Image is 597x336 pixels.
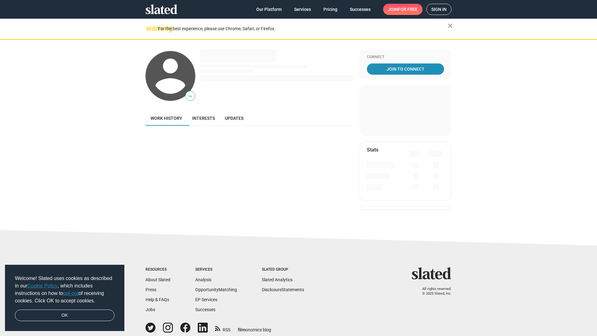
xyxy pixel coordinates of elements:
[367,63,444,75] a: Join To Connect
[262,287,304,292] a: DisclosureStatements
[146,277,170,282] a: About Slated
[383,4,423,15] a: Joinfor free
[238,327,245,332] span: film
[367,147,378,153] mat-card-title: Stats
[262,277,293,282] a: Slated Analytics
[146,267,170,272] div: Resources
[251,4,287,15] a: Our Platform
[150,116,182,121] span: Work history
[238,322,271,333] a: filmonomics blog
[416,287,451,296] p: All rights reserved. © 2025 Slated, Inc.
[447,22,454,30] mat-icon: close
[367,55,444,60] div: Connect
[345,4,376,15] a: Successes
[220,111,248,126] a: Updates
[146,111,187,126] a: Work history
[146,25,154,32] mat-icon: warning
[15,310,114,321] a: dismiss cookie message
[195,267,237,272] div: Services
[195,297,217,302] a: EP Services
[368,63,443,75] span: Join To Connect
[388,4,418,15] span: Join
[186,92,195,100] span: —
[398,4,418,15] span: for free
[256,4,282,15] span: Our Platform
[318,4,342,15] a: Pricing
[195,287,237,292] a: OpportunityMatching
[431,4,447,15] span: Sign in
[146,287,156,292] a: Press
[294,4,311,15] span: Services
[158,25,448,33] div: For the best experience, please use Chrome, Safari, or Firefox.
[195,277,211,282] a: Analysis
[262,267,304,272] div: Slated Group
[192,116,215,121] span: Interests
[15,275,114,305] span: Welcome! Slated uses cookies as described in our , which includes instructions on how to of recei...
[146,307,155,312] a: Jobs
[215,323,230,333] a: RSS
[187,111,220,126] a: Interests
[5,265,124,331] div: cookieconsent
[195,307,215,312] a: Successes
[146,297,169,302] a: Help & FAQs
[323,4,337,15] span: Pricing
[63,291,79,296] a: opt-out
[289,4,316,15] a: Services
[426,4,451,15] a: Sign in
[225,116,243,121] span: Updates
[27,283,58,288] a: Cookie Policy
[350,4,371,15] span: Successes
